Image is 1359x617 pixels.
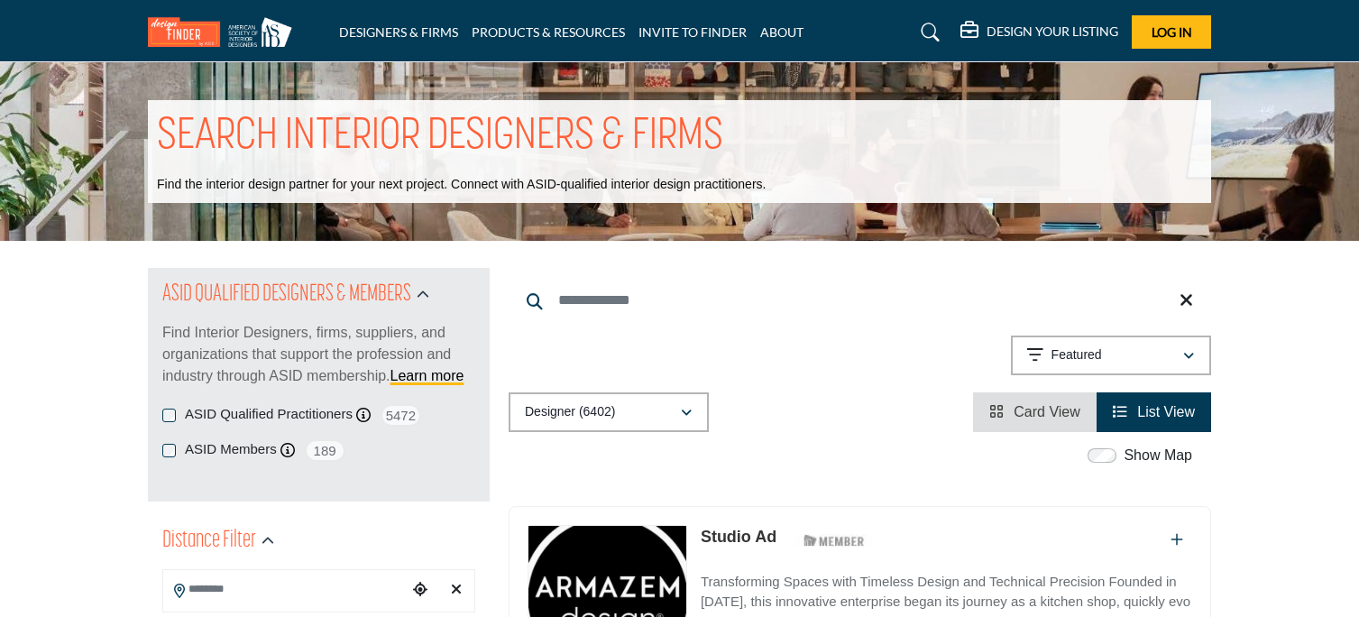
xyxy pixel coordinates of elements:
input: ASID Members checkbox [162,444,176,457]
label: ASID Qualified Practitioners [185,404,353,425]
p: Designer (6402) [525,403,615,421]
a: Search [904,18,951,47]
a: Learn more [390,368,464,383]
button: Log In [1132,15,1211,49]
span: Log In [1152,24,1192,40]
p: Studio Ad [701,525,776,549]
a: Add To List [1171,532,1183,548]
input: Search Location [163,572,407,607]
div: DESIGN YOUR LISTING [960,22,1118,43]
input: Search Keyword [509,279,1211,322]
button: Designer (6402) [509,392,709,432]
img: ASID Members Badge Icon [794,530,875,552]
span: List View [1137,404,1195,419]
li: Card View [973,392,1097,432]
a: INVITE TO FINDER [638,24,747,40]
p: Featured [1051,346,1102,364]
div: Choose your current location [407,571,434,610]
h1: SEARCH INTERIOR DESIGNERS & FIRMS [157,109,723,165]
li: List View [1097,392,1211,432]
a: PRODUCTS & RESOURCES [472,24,625,40]
p: Find the interior design partner for your next project. Connect with ASID-qualified interior desi... [157,176,766,194]
img: Site Logo [148,17,301,47]
h2: Distance Filter [162,525,256,557]
button: Featured [1011,336,1211,375]
h5: DESIGN YOUR LISTING [987,23,1118,40]
p: Find Interior Designers, firms, suppliers, and organizations that support the profession and indu... [162,322,475,387]
label: Show Map [1124,445,1192,466]
a: DESIGNERS & FIRMS [339,24,458,40]
span: Card View [1014,404,1080,419]
a: View List [1113,404,1195,419]
span: 189 [305,439,345,462]
span: 5472 [381,404,421,427]
label: ASID Members [185,439,277,460]
a: View Card [989,404,1080,419]
input: ASID Qualified Practitioners checkbox [162,409,176,422]
div: Clear search location [443,571,470,610]
h2: ASID QUALIFIED DESIGNERS & MEMBERS [162,279,411,311]
a: Studio Ad [701,528,776,546]
a: ABOUT [760,24,803,40]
